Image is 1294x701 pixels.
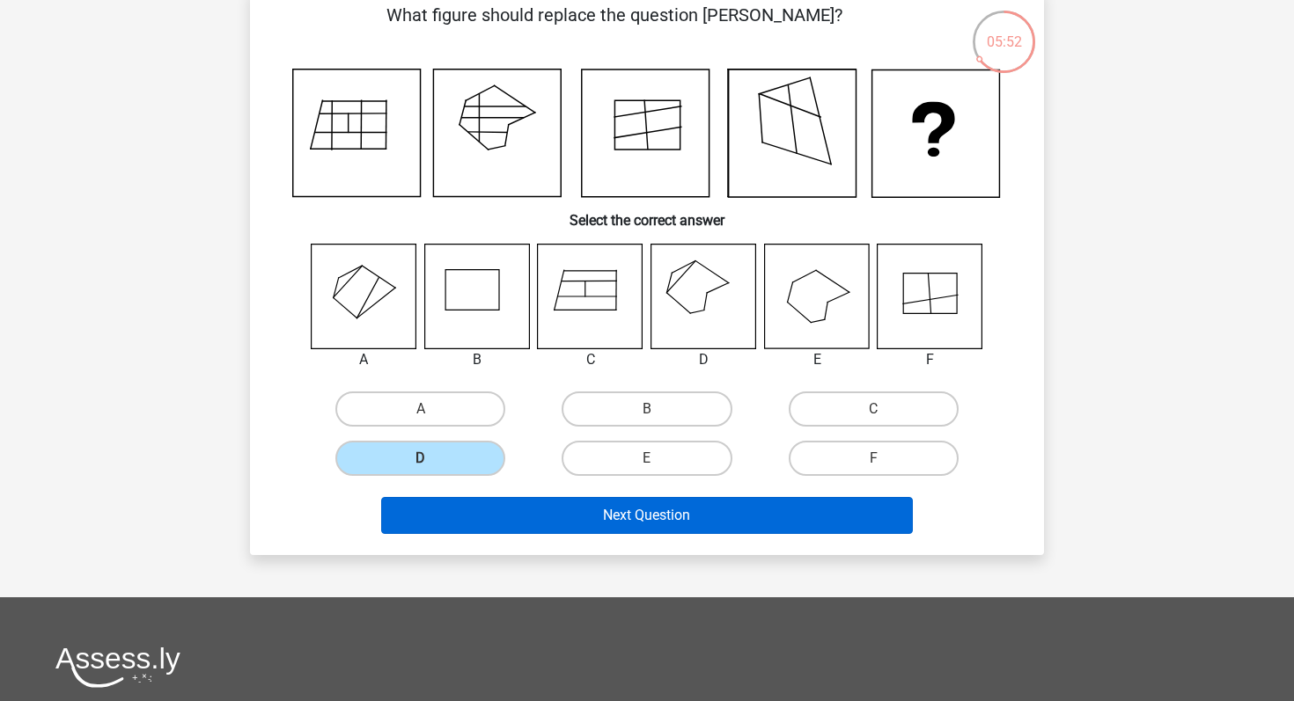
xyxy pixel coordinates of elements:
label: D [335,441,505,476]
label: B [562,391,732,427]
label: A [335,391,505,427]
img: Assessly logo [55,646,180,688]
div: 05:52 [971,9,1037,53]
p: What figure should replace the question [PERSON_NAME]? [278,2,950,55]
label: F [789,441,959,476]
div: C [524,349,657,370]
label: E [562,441,732,476]
label: C [789,391,959,427]
button: Next Question [381,497,914,534]
div: E [751,349,884,370]
h6: Select the correct answer [278,198,1016,229]
div: B [411,349,544,370]
div: A [298,349,430,370]
div: F [864,349,996,370]
div: D [637,349,770,370]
